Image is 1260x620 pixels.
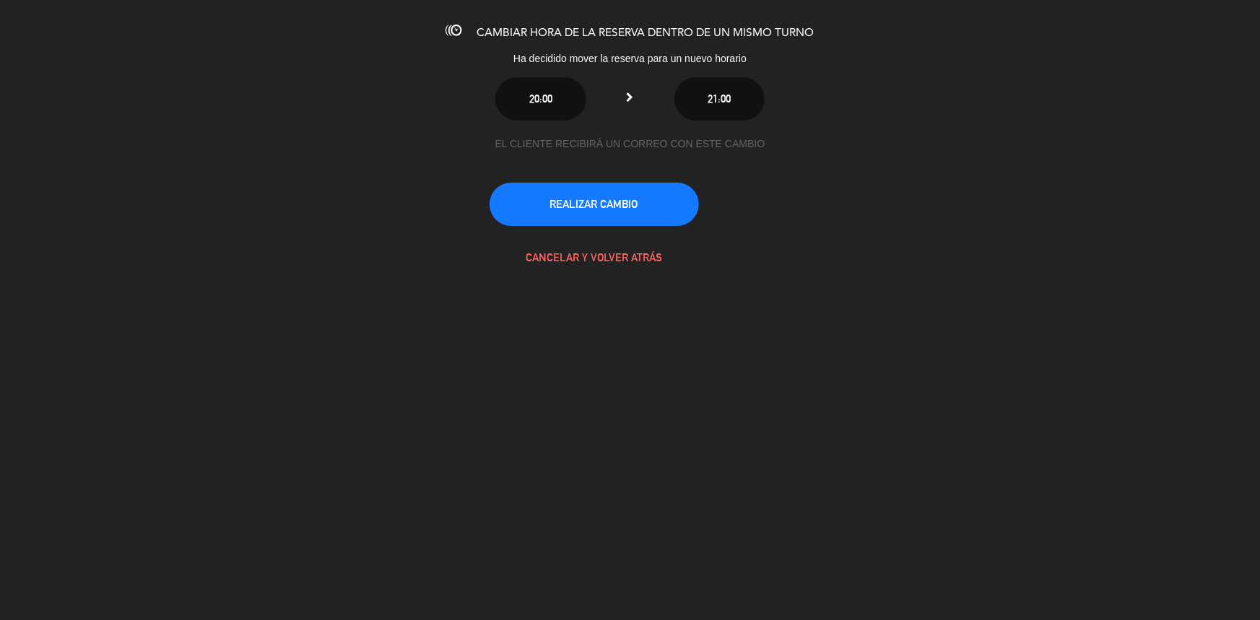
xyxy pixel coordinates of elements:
button: REALIZAR CAMBIO [490,183,699,226]
span: 21:00 [708,92,731,105]
button: 21:00 [674,77,765,121]
div: Ha decidido mover la reserva para un nuevo horario [392,51,869,67]
span: 20:00 [529,92,552,105]
div: EL CLIENTE RECIBIRÁ UN CORREO CON ESTE CAMBIO [490,136,771,152]
span: CAMBIAR HORA DE LA RESERVA DENTRO DE UN MISMO TURNO [477,27,814,39]
button: CANCELAR Y VOLVER ATRÁS [490,236,699,279]
button: 20:00 [495,77,586,121]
